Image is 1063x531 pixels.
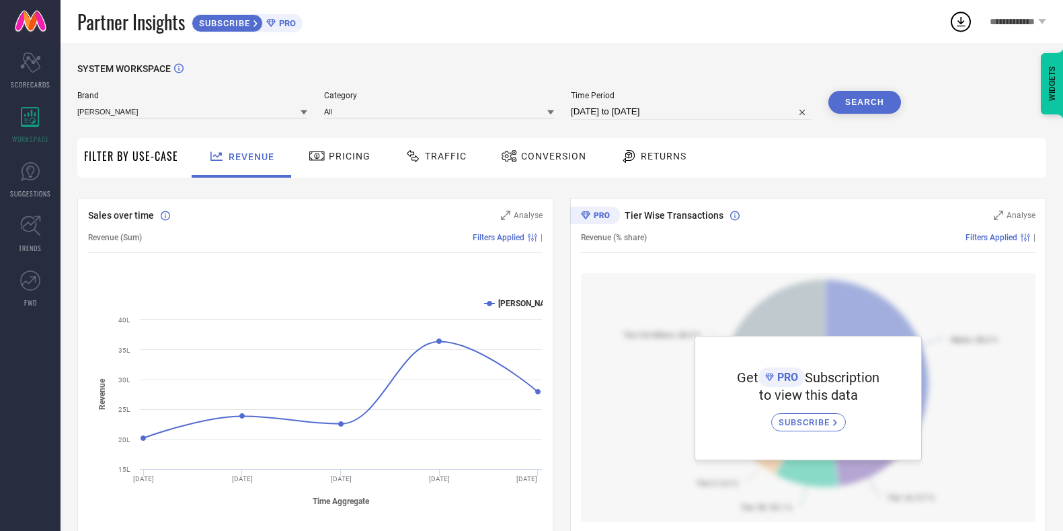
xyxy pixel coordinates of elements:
[571,91,812,100] span: Time Period
[118,376,130,384] text: 30L
[77,63,171,74] span: SYSTEM WORKSPACE
[429,475,450,483] text: [DATE]
[118,406,130,413] text: 25L
[77,91,307,100] span: Brand
[774,371,798,384] span: PRO
[625,210,723,221] span: Tier Wise Transactions
[329,151,370,162] span: Pricing
[19,243,42,253] span: TRENDS
[24,297,37,308] span: FWD
[425,151,467,162] span: Traffic
[771,403,846,431] a: SUBSCRIBE
[1033,233,1035,242] span: |
[192,18,253,28] span: SUBSCRIBE
[88,233,142,242] span: Revenue (Sum)
[232,475,253,483] text: [DATE]
[118,466,130,473] text: 15L
[10,188,51,199] span: SUGGESTIONS
[521,151,586,162] span: Conversion
[1007,211,1035,220] span: Analyse
[737,369,758,386] span: Get
[133,475,154,483] text: [DATE]
[571,104,812,120] input: Select time period
[324,91,554,100] span: Category
[118,347,130,354] text: 35L
[88,210,154,221] span: Sales over time
[966,233,1017,242] span: Filters Applied
[118,316,130,324] text: 40L
[805,369,879,386] span: Subscription
[570,207,620,227] div: Premium
[498,299,559,308] text: [PERSON_NAME]
[276,18,296,28] span: PRO
[949,9,973,34] div: Open download list
[759,387,858,403] span: to view this data
[11,79,50,90] span: SCORECARDS
[331,475,352,483] text: [DATE]
[779,417,833,427] span: SUBSCRIBE
[97,378,107,410] tspan: Revenue
[581,233,647,242] span: Revenue (% share)
[994,211,1003,220] svg: Zoom
[229,151,274,162] span: Revenue
[118,436,130,444] text: 20L
[12,134,49,144] span: WORKSPACE
[541,233,543,242] span: |
[514,211,543,220] span: Analyse
[516,475,537,483] text: [DATE]
[828,91,901,114] button: Search
[501,211,510,220] svg: Zoom
[473,233,524,242] span: Filters Applied
[84,148,178,164] span: Filter By Use-Case
[77,8,185,36] span: Partner Insights
[192,11,303,32] a: SUBSCRIBEPRO
[641,151,686,162] span: Returns
[313,496,370,505] tspan: Time Aggregate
